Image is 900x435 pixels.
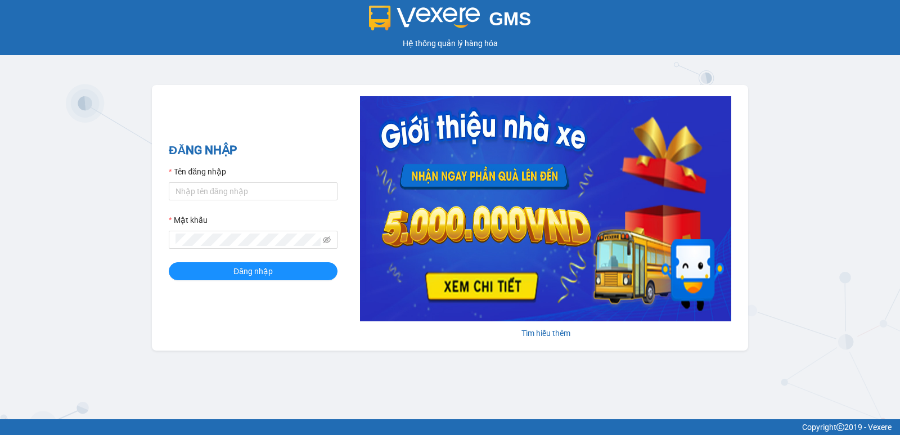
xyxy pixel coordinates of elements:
span: GMS [489,8,531,29]
span: Đăng nhập [233,265,273,277]
div: Copyright 2019 - Vexere [8,421,892,433]
input: Tên đăng nhập [169,182,337,200]
label: Mật khẩu [169,214,208,226]
div: Hệ thống quản lý hàng hóa [3,37,897,50]
button: Đăng nhập [169,262,337,280]
span: copyright [836,423,844,431]
div: Tìm hiểu thêm [360,327,731,339]
label: Tên đăng nhập [169,165,226,178]
input: Mật khẩu [175,234,321,246]
img: logo 2 [369,6,480,30]
img: banner-0 [360,96,731,321]
h2: ĐĂNG NHẬP [169,141,337,160]
span: eye-invisible [323,236,331,244]
a: GMS [369,17,532,26]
